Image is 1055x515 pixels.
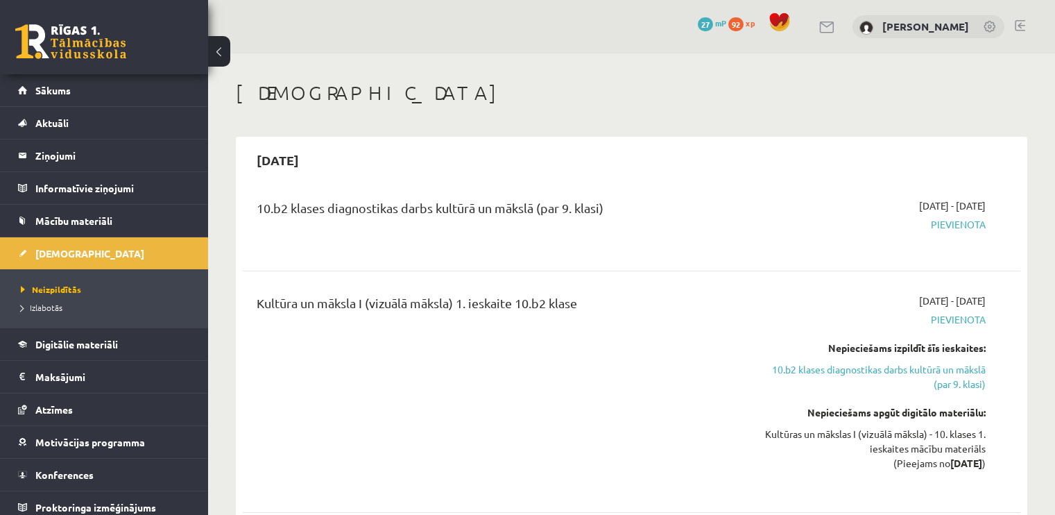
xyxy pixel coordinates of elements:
a: Maksājumi [18,361,191,393]
span: Proktoringa izmēģinājums [35,501,156,514]
a: Rīgas 1. Tālmācības vidusskola [15,24,126,59]
span: Pievienota [757,217,986,232]
strong: [DATE] [950,457,982,469]
a: Informatīvie ziņojumi [18,172,191,204]
legend: Informatīvie ziņojumi [35,172,191,204]
a: Ziņojumi [18,140,191,171]
span: xp [746,17,755,28]
h1: [DEMOGRAPHIC_DATA] [236,81,1027,105]
a: 27 mP [698,17,726,28]
div: 10.b2 klases diagnostikas darbs kultūrā un mākslā (par 9. klasi) [257,199,736,224]
div: Kultūra un māksla I (vizuālā māksla) 1. ieskaite 10.b2 klase [257,294,736,319]
span: Motivācijas programma [35,436,145,448]
span: Sākums [35,84,71,96]
img: Aleksandrija Līduma [859,21,873,35]
a: Atzīmes [18,394,191,425]
legend: Ziņojumi [35,140,191,171]
span: [DATE] - [DATE] [919,294,986,308]
a: Digitālie materiāli [18,328,191,360]
div: Nepieciešams izpildīt šīs ieskaites: [757,341,986,355]
a: Sākums [18,74,191,106]
span: Izlabotās [21,302,62,313]
span: 92 [728,17,744,31]
span: 27 [698,17,713,31]
a: [PERSON_NAME] [882,19,969,33]
div: Kultūras un mākslas I (vizuālā māksla) - 10. klases 1. ieskaites mācību materiāls (Pieejams no ) [757,427,986,471]
a: Neizpildītās [21,283,194,296]
span: Atzīmes [35,403,73,416]
a: [DEMOGRAPHIC_DATA] [18,237,191,269]
span: Pievienota [757,312,986,327]
span: Neizpildītās [21,284,81,295]
span: Mācību materiāli [35,214,112,227]
div: Nepieciešams apgūt digitālo materiālu: [757,405,986,420]
h2: [DATE] [243,144,313,176]
span: [DATE] - [DATE] [919,199,986,213]
a: Motivācijas programma [18,426,191,458]
a: Mācību materiāli [18,205,191,237]
span: Aktuāli [35,117,69,129]
legend: Maksājumi [35,361,191,393]
span: Digitālie materiāli [35,338,118,351]
a: Konferences [18,459,191,491]
a: 10.b2 klases diagnostikas darbs kultūrā un mākslā (par 9. klasi) [757,362,986,391]
a: Aktuāli [18,107,191,139]
a: Izlabotās [21,301,194,314]
span: Konferences [35,468,94,481]
span: mP [715,17,726,28]
a: 92 xp [728,17,762,28]
span: [DEMOGRAPHIC_DATA] [35,247,144,260]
